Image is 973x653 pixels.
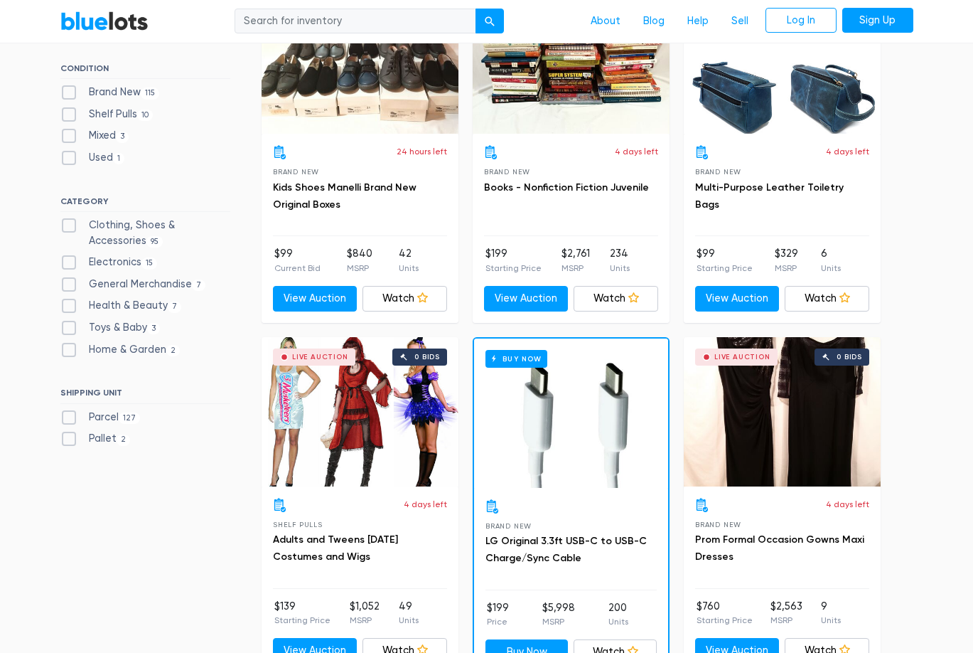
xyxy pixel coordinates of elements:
label: Toys & Baby [60,320,161,336]
li: $199 [485,246,542,275]
label: Brand New [60,85,160,100]
span: Brand New [273,168,319,176]
a: Watch [574,286,658,312]
p: MSRP [775,262,798,275]
p: MSRP [347,262,372,275]
p: Starting Price [485,262,542,275]
span: 10 [137,110,154,121]
span: Brand New [484,168,530,176]
span: 2 [166,345,181,356]
li: $2,761 [561,246,590,275]
li: 49 [399,599,419,627]
li: 200 [608,600,628,629]
label: Health & Beauty [60,298,182,314]
a: About [579,8,632,35]
li: $5,998 [542,600,575,629]
p: MSRP [561,262,590,275]
a: View Auction [273,286,358,312]
p: MSRP [350,614,380,627]
span: 15 [141,258,158,269]
a: Multi-Purpose Leather Toiletry Bags [695,181,844,211]
a: Kids Shoes Manelli Brand New Original Boxes [273,181,416,211]
a: Buy Now [474,339,668,488]
p: Starting Price [697,614,753,627]
a: Sign Up [842,8,913,33]
p: MSRP [542,615,575,628]
a: View Auction [484,286,569,312]
li: $840 [347,246,372,275]
span: 1 [113,153,125,164]
a: Blog [632,8,676,35]
label: Used [60,150,125,166]
a: Live Auction 0 bids [684,337,881,487]
a: Adults and Tweens [DATE] Costumes and Wigs [273,533,398,563]
p: Units [821,262,841,275]
span: Shelf Pulls [273,521,323,529]
h6: CONDITION [60,63,230,79]
a: View Auction [695,286,780,312]
li: $1,052 [350,599,380,627]
li: $99 [274,246,321,275]
li: 6 [821,246,841,275]
p: Units [608,615,628,628]
p: 4 days left [615,145,658,158]
span: 115 [141,87,160,99]
li: $760 [697,599,753,627]
p: 4 days left [826,498,869,511]
h6: CATEGORY [60,196,230,212]
span: 7 [168,302,182,313]
label: Pallet [60,431,131,447]
p: Units [610,262,630,275]
span: 2 [117,435,131,446]
a: Live Auction 0 bids [262,337,458,487]
li: 234 [610,246,630,275]
h6: Buy Now [485,350,547,368]
div: 0 bids [837,354,862,361]
a: Prom Formal Occasion Gowns Maxi Dresses [695,533,864,563]
span: 95 [146,236,163,248]
a: LG Original 3.3ft USB-C to USB-C Charge/Sync Cable [485,535,647,564]
p: MSRP [770,614,802,627]
p: Units [399,614,419,627]
label: Clothing, Shoes & Accessories [60,218,230,248]
span: 3 [116,132,129,143]
span: Brand New [695,168,741,176]
label: Electronics [60,255,158,270]
p: Starting Price [697,262,753,275]
span: Brand New [485,522,532,530]
label: Parcel [60,410,141,425]
span: 3 [147,323,161,334]
li: $99 [697,246,753,275]
p: Units [399,262,419,275]
div: Live Auction [714,354,770,361]
li: $139 [274,599,330,627]
a: Books - Nonfiction Fiction Juvenile [484,181,649,193]
label: Shelf Pulls [60,107,154,122]
p: Units [821,614,841,627]
a: Log In [765,8,837,33]
label: Mixed [60,128,129,144]
a: Help [676,8,720,35]
p: Price [487,615,509,628]
li: $329 [775,246,798,275]
li: $2,563 [770,599,802,627]
p: 24 hours left [397,145,447,158]
a: Watch [362,286,447,312]
a: Sell [720,8,760,35]
a: Watch [785,286,869,312]
div: 0 bids [414,354,440,361]
div: Live Auction [292,354,348,361]
input: Search for inventory [235,9,476,34]
span: 7 [192,280,206,291]
label: General Merchandise [60,277,206,292]
a: BlueLots [60,11,149,31]
label: Home & Garden [60,342,181,358]
p: Starting Price [274,614,330,627]
span: Brand New [695,521,741,529]
p: 4 days left [826,145,869,158]
li: $199 [487,600,509,629]
span: 127 [119,413,141,424]
li: 42 [399,246,419,275]
p: Current Bid [274,262,321,275]
h6: SHIPPING UNIT [60,388,230,403]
